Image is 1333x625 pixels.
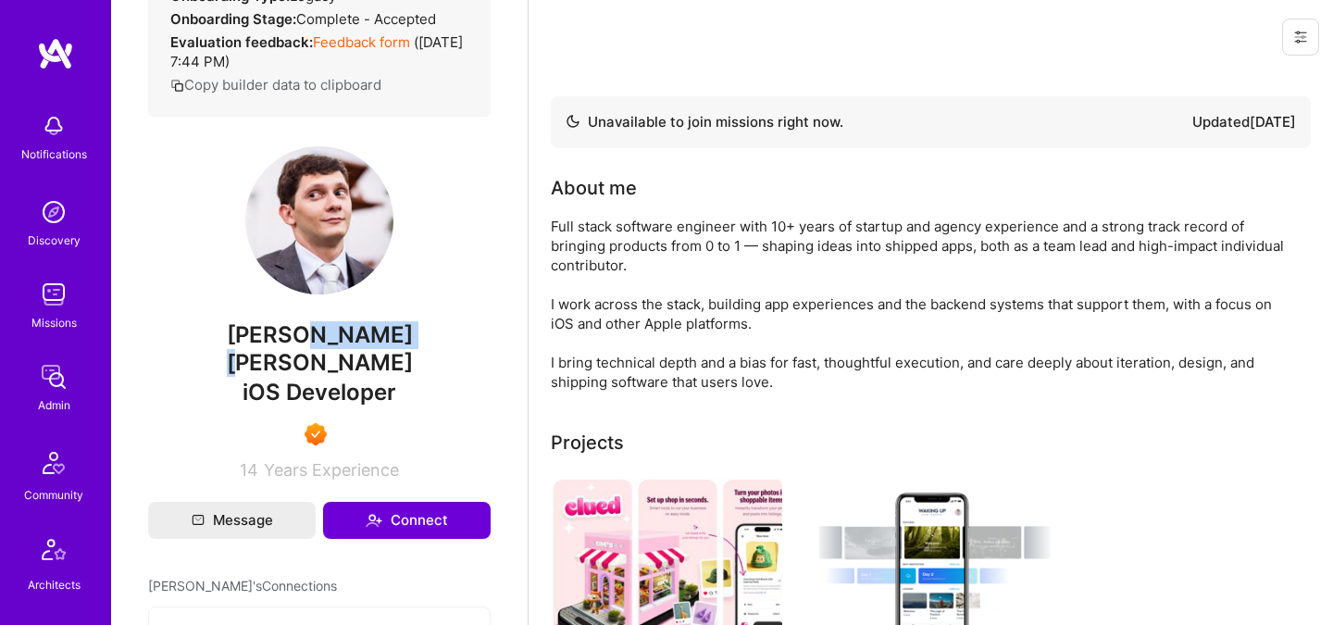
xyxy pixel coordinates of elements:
img: Availability [566,114,580,129]
img: teamwork [35,276,72,313]
span: Complete - Accepted [296,10,436,28]
span: [PERSON_NAME]'s Connections [148,576,337,595]
img: User Avatar [245,146,393,294]
img: admin teamwork [35,358,72,395]
span: iOS Developer [243,379,396,406]
div: Community [24,485,83,505]
strong: Evaluation feedback: [170,33,313,51]
i: icon Mail [192,514,205,527]
div: Notifications [21,144,87,164]
div: Projects [551,429,624,456]
img: logo [37,37,74,70]
img: discovery [35,194,72,231]
div: Admin [38,395,70,415]
img: bell [35,107,72,144]
div: Full stack software engineer with 10+ years of startup and agency experience and a strong track r... [551,217,1291,392]
span: Years Experience [264,460,399,480]
button: Copy builder data to clipboard [170,75,381,94]
span: 14 [240,460,258,480]
span: [PERSON_NAME] [PERSON_NAME] [148,321,491,377]
div: ( [DATE] 7:44 PM ) [170,32,468,71]
div: Unavailable to join missions right now. [566,111,843,133]
a: Feedback form [313,33,410,51]
i: icon Copy [170,79,184,93]
button: Message [148,502,316,539]
button: Connect [323,502,491,539]
img: Architects [31,531,76,575]
i: icon Connect [366,512,382,529]
div: About me [551,174,637,202]
div: Architects [28,575,81,594]
img: Exceptional A.Teamer [305,423,327,445]
div: Updated [DATE] [1192,111,1296,133]
strong: Onboarding Stage: [170,10,296,28]
div: Missions [31,313,77,332]
img: Community [31,441,76,485]
div: Discovery [28,231,81,250]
